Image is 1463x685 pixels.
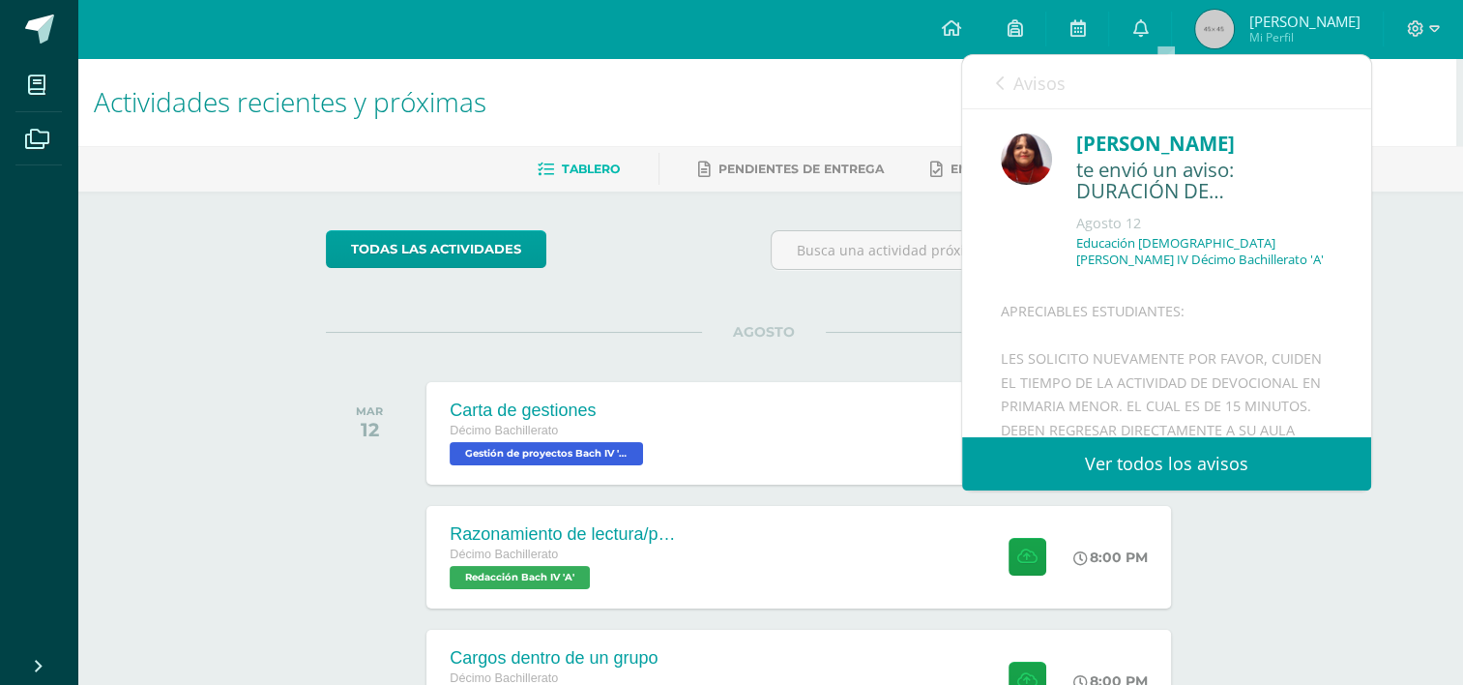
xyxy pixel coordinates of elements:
div: [PERSON_NAME] [1076,129,1332,159]
div: Cargos dentro de un grupo [450,648,658,669]
div: MAR [356,404,383,418]
a: Pendientes de entrega [698,154,884,185]
a: Entregadas [930,154,1037,185]
img: 5bb1a44df6f1140bb573547ac59d95bf.png [1001,134,1052,185]
div: Agosto 12 [1076,214,1332,233]
a: todas las Actividades [326,230,546,268]
span: Gestión de proyectos Bach IV 'A' [450,442,643,465]
div: te envió un aviso: DURACIÓN DE DEVOCIONALES EN PRIMARIA [1076,159,1332,204]
a: Tablero [538,154,620,185]
img: 45x45 [1195,10,1234,48]
span: AGOSTO [702,323,826,341]
span: Tablero [562,162,620,176]
span: Redacción Bach IV 'A' [450,566,590,589]
div: 8:00 PM [1073,549,1148,566]
span: Décimo Bachillerato [450,548,558,561]
span: [PERSON_NAME] [1248,12,1360,31]
span: Pendientes de entrega [718,162,884,176]
div: Razonamiento de lectura/pensamiento crítico [450,524,682,545]
div: 12 [356,418,383,441]
span: Mi Perfil [1248,29,1360,45]
div: Carta de gestiones [450,401,648,421]
p: Educación [DEMOGRAPHIC_DATA][PERSON_NAME] IV Décimo Bachillerato 'A' [1076,235,1332,268]
span: Entregadas [951,162,1037,176]
input: Busca una actividad próxima aquí... [772,231,1200,269]
span: Actividades recientes y próximas [94,83,486,120]
span: Décimo Bachillerato [450,424,558,437]
span: Décimo Bachillerato [450,671,558,685]
span: Avisos [1013,72,1066,95]
a: Ver todos los avisos [962,437,1371,491]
